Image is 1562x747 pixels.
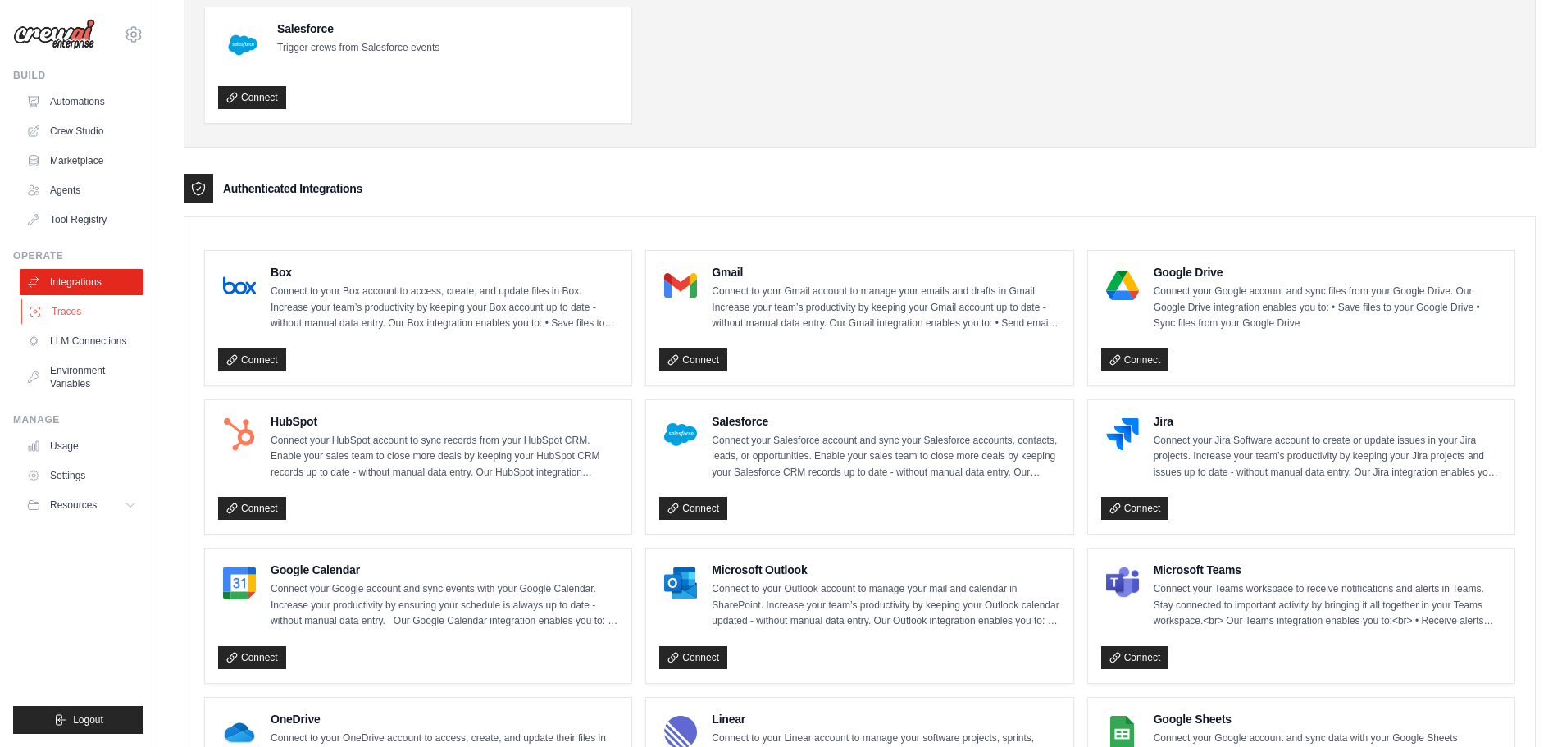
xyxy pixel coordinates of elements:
a: Connect [218,646,286,669]
h4: Microsoft Outlook [712,562,1059,578]
a: Usage [20,433,143,459]
h4: Jira [1154,413,1501,430]
a: Connect [1101,497,1169,520]
h3: Authenticated Integrations [223,180,362,197]
img: Gmail Logo [664,269,697,302]
div: Operate [13,249,143,262]
img: Microsoft Outlook Logo [664,567,697,599]
h4: OneDrive [271,711,618,727]
a: LLM Connections [20,328,143,354]
h4: Salesforce [712,413,1059,430]
a: Integrations [20,269,143,295]
a: Marketplace [20,148,143,174]
p: Connect to your Box account to access, create, and update files in Box. Increase your team’s prod... [271,284,618,332]
p: Connect your Google account and sync files from your Google Drive. Our Google Drive integration e... [1154,284,1501,332]
a: Crew Studio [20,118,143,144]
a: Connect [218,86,286,109]
h4: Gmail [712,264,1059,280]
h4: Salesforce [277,20,439,37]
p: Connect your Google account and sync events with your Google Calendar. Increase your productivity... [271,581,618,630]
h4: Google Sheets [1154,711,1501,727]
a: Agents [20,177,143,203]
h4: Google Drive [1154,264,1501,280]
a: Tool Registry [20,207,143,233]
button: Resources [20,492,143,518]
a: Connect [218,497,286,520]
div: Manage [13,413,143,426]
p: Connect your HubSpot account to sync records from your HubSpot CRM. Enable your sales team to clo... [271,433,618,481]
a: Connect [659,497,727,520]
a: Connect [218,348,286,371]
a: Traces [21,298,145,325]
span: Logout [73,713,103,727]
a: Automations [20,89,143,115]
img: Jira Logo [1106,418,1139,451]
a: Connect [1101,348,1169,371]
img: Box Logo [223,269,256,302]
a: Connect [659,646,727,669]
img: Logo [13,19,95,50]
h4: Linear [712,711,1059,727]
button: Logout [13,706,143,734]
div: Build [13,69,143,82]
img: Salesforce Logo [664,418,697,451]
a: Environment Variables [20,358,143,397]
span: Resources [50,499,97,512]
img: HubSpot Logo [223,418,256,451]
a: Connect [659,348,727,371]
h4: HubSpot [271,413,618,430]
a: Connect [1101,646,1169,669]
img: Google Drive Logo [1106,269,1139,302]
p: Connect your Salesforce account and sync your Salesforce accounts, contacts, leads, or opportunit... [712,433,1059,481]
p: Connect to your Outlook account to manage your mail and calendar in SharePoint. Increase your tea... [712,581,1059,630]
img: Microsoft Teams Logo [1106,567,1139,599]
p: Trigger crews from Salesforce events [277,40,439,57]
h4: Microsoft Teams [1154,562,1501,578]
p: Connect your Jira Software account to create or update issues in your Jira projects. Increase you... [1154,433,1501,481]
img: Salesforce Logo [223,25,262,65]
img: Google Calendar Logo [223,567,256,599]
p: Connect to your Gmail account to manage your emails and drafts in Gmail. Increase your team’s pro... [712,284,1059,332]
h4: Box [271,264,618,280]
h4: Google Calendar [271,562,618,578]
a: Settings [20,462,143,489]
p: Connect your Teams workspace to receive notifications and alerts in Teams. Stay connected to impo... [1154,581,1501,630]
